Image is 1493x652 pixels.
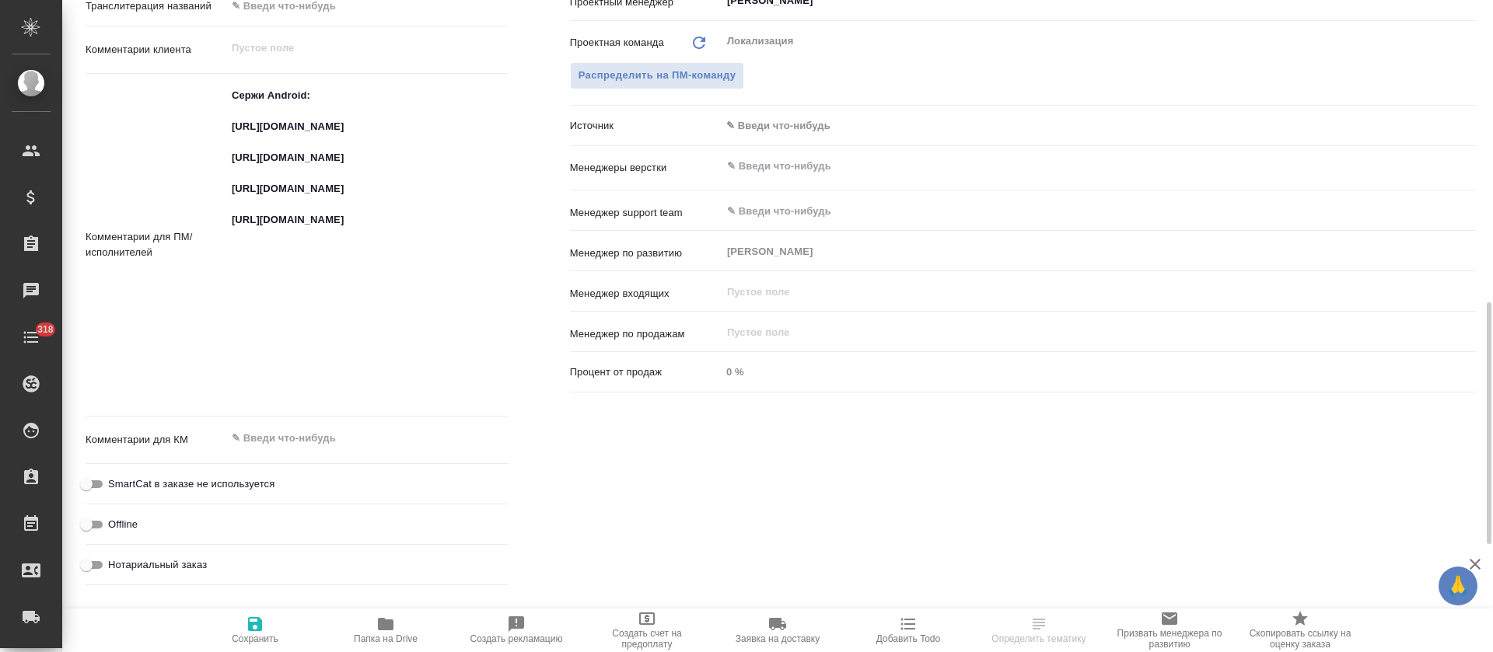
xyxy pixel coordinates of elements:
[726,323,1439,341] input: Пустое поле
[1439,567,1477,605] button: 🙏
[579,67,736,85] span: Распределить на ПМ-команду
[570,205,721,221] p: Менеджер support team
[1467,165,1470,168] button: Open
[570,246,721,261] p: Менеджер по развитию
[1244,628,1356,650] span: Скопировать ссылку на оценку заказа
[28,322,63,337] span: 318
[712,608,843,652] button: Заявка на доставку
[570,326,721,342] p: Менеджер по продажам
[1104,608,1235,652] button: Призвать менеджера по развитию
[570,62,745,89] button: Распределить на ПМ-команду
[1467,210,1470,213] button: Open
[570,35,664,51] p: Проектная команда
[726,201,1419,220] input: ✎ Введи что-нибудь
[570,118,721,134] p: Источник
[726,282,1439,301] input: Пустое поле
[876,633,940,644] span: Добавить Todo
[570,62,745,89] span: В заказе уже есть ответственный ПМ или ПМ группа
[570,160,721,176] p: Менеджеры верстки
[86,229,226,260] p: Комментарии для ПМ/исполнителей
[570,286,721,302] p: Менеджер входящих
[843,608,974,652] button: Добавить Todo
[721,113,1476,139] div: ✎ Введи что-нибудь
[4,318,58,357] a: 318
[86,42,226,58] p: Комментарии клиента
[736,633,820,644] span: Заявка на доставку
[726,157,1419,176] input: ✎ Введи что-нибудь
[226,82,508,404] textarea: Сержи Android: [URL][DOMAIN_NAME] [URL][DOMAIN_NAME] [URL][DOMAIN_NAME] [URL][DOMAIN_NAME]
[108,557,207,573] span: Нотариальный заказ
[108,517,138,532] span: Offline
[354,633,418,644] span: Папка на Drive
[582,608,712,652] button: Создать счет на предоплату
[470,633,563,644] span: Создать рекламацию
[974,608,1104,652] button: Определить тематику
[108,476,274,492] span: SmartCat в заказе не используется
[1235,608,1365,652] button: Скопировать ссылку на оценку заказа
[1114,628,1226,650] span: Призвать менеджера по развитию
[320,608,451,652] button: Папка на Drive
[726,118,1457,134] div: ✎ Введи что-нибудь
[451,608,582,652] button: Создать рекламацию
[1445,570,1471,602] span: 🙏
[591,628,703,650] span: Создать счет на предоплату
[86,432,226,448] p: Комментарии для КМ
[190,608,320,652] button: Сохранить
[232,633,278,644] span: Сохранить
[721,361,1476,383] input: Пустое поле
[570,364,721,380] p: Процент от продаж
[991,633,1086,644] span: Определить тематику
